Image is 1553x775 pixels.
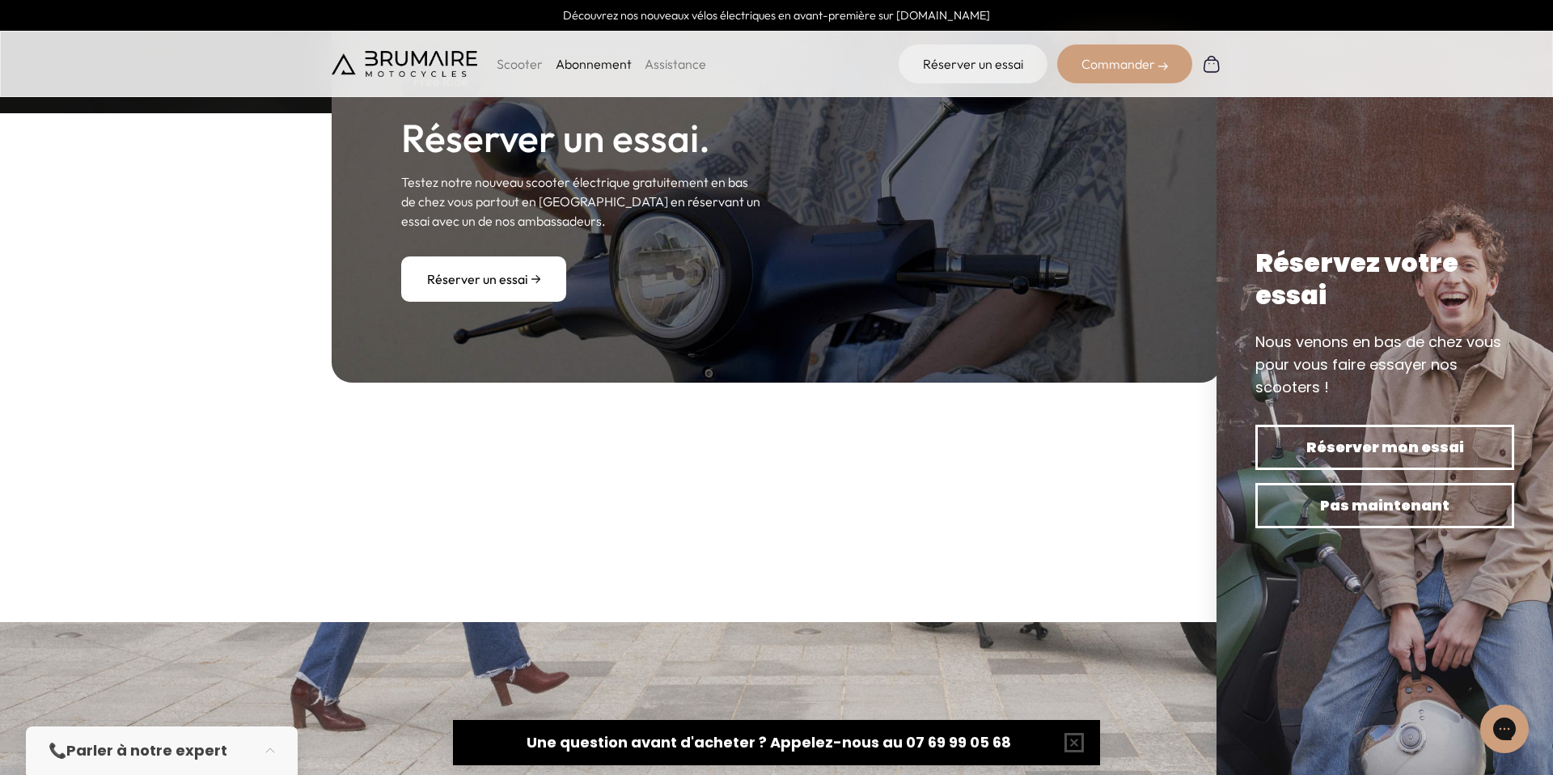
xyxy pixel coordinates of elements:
[1202,54,1221,74] img: Panier
[899,44,1047,83] a: Réserver un essai
[531,275,541,283] img: arrow-right.png
[1158,61,1168,71] img: right-arrow-2.png
[1057,44,1192,83] div: Commander
[401,256,566,302] a: Réserver un essai
[1472,699,1537,759] iframe: Gorgias live chat messenger
[556,56,632,72] a: Abonnement
[497,54,543,74] p: Scooter
[401,172,764,231] p: Testez notre nouveau scooter électrique gratuitement en bas de chez vous partout en [GEOGRAPHIC_D...
[401,116,710,159] h2: Réserver un essai.
[645,56,706,72] a: Assistance
[332,51,477,77] img: Brumaire Motocycles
